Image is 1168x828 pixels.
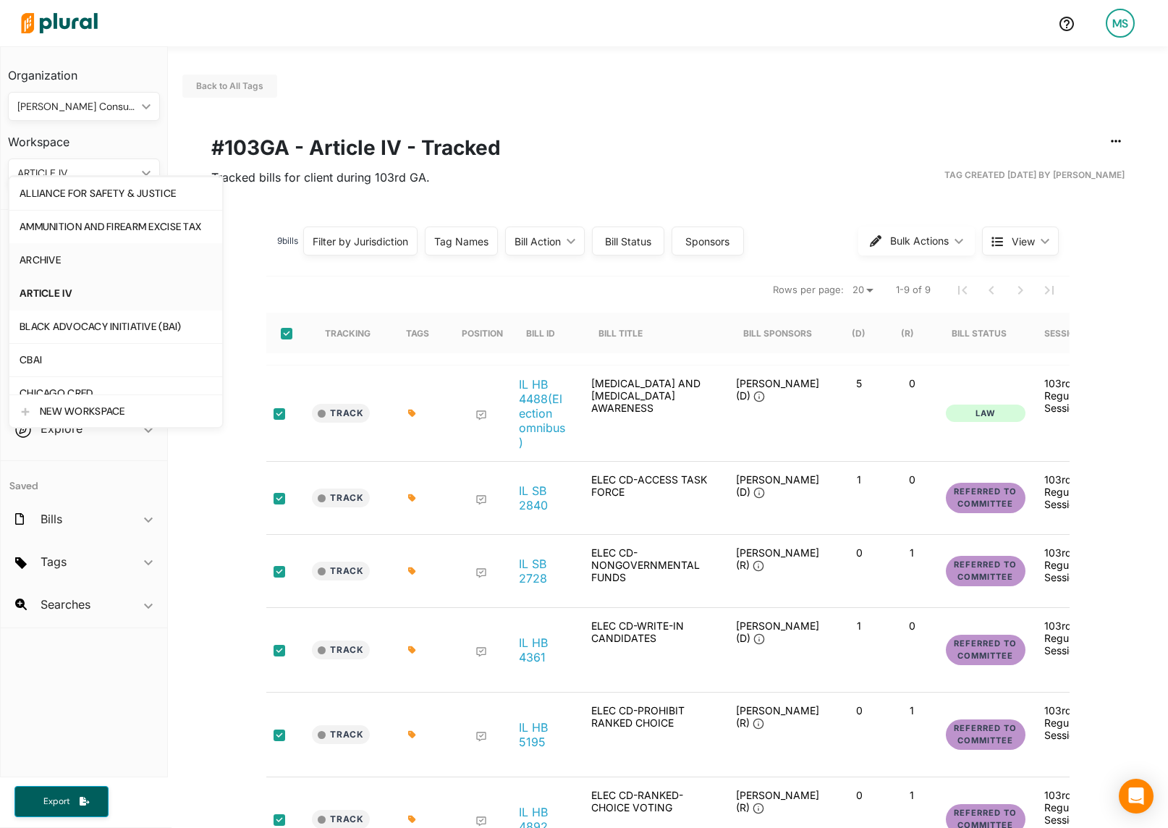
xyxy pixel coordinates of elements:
span: Rows per page: [773,283,844,297]
div: Add tags [408,409,416,418]
div: Session [1044,313,1095,353]
div: ARTICLE IV [20,287,212,300]
span: Bulk Actions [890,236,949,246]
button: Track [312,562,370,580]
div: Sponsors [681,234,735,249]
button: Track [312,404,370,423]
div: [MEDICAL_DATA] AND [MEDICAL_DATA] AWARENESS [580,377,724,449]
div: ALLIANCE FOR SAFETY & JUSTICE [20,187,212,200]
div: CBAI [20,354,212,366]
div: ELEC CD-ACCESS TASK FORCE [580,473,724,523]
span: 1-9 of 9 [896,283,931,297]
div: 103rd Regular Session [1044,620,1093,656]
div: Add tags [408,646,416,654]
p: 0 [892,620,933,632]
input: select-all-rows [281,328,292,339]
div: Add tags [408,815,416,824]
a: BLACK ADVOCACY INITIATIVE (BAI) [9,310,222,343]
button: Last Page [1035,276,1064,305]
span: [PERSON_NAME] (D) [736,377,819,402]
p: 0 [892,473,933,486]
button: Referred to Committee [946,556,1025,586]
a: IL HB 4488(Election omnibus) [519,377,568,449]
p: 5 [839,377,880,389]
p: 1 [892,789,933,801]
div: Tag Names [434,234,488,249]
div: 103rd Regular Session [1044,377,1093,414]
div: Bill Status [952,328,1007,339]
a: NEW WORKSPACE [9,394,222,428]
p: 1 [892,546,933,559]
div: Bill Status [601,234,655,249]
div: BLACK ADVOCACY INITIATIVE (BAI) [20,321,212,333]
div: Bill Sponsors [743,328,812,339]
input: select-row-state-il-103rd-hb4361 [274,645,285,656]
div: Add Position Statement [475,646,487,658]
p: 0 [839,789,880,801]
a: IL HB 4361 [519,635,568,664]
h3: Organization [8,54,160,86]
h3: Workspace [8,121,160,153]
div: Tags [406,313,442,353]
div: Open Intercom Messenger [1119,779,1154,814]
div: Bill Action [515,234,561,249]
button: Referred to Committee [946,483,1025,513]
h1: #103GA - Article IV - Tracked [211,132,1125,163]
div: Tags [406,328,429,339]
input: select-row-state-il-103rd-sb2728 [274,566,285,578]
div: Filter by Jurisdiction [313,234,408,249]
input: select-row-state-il-103rd-hb4892 [274,814,285,826]
div: ARTICLE IV [17,166,136,181]
div: Add Position Statement [475,567,487,579]
div: ELEC CD-WRITE-IN CANDIDATES [580,620,724,680]
button: Bulk Actions [858,227,975,255]
div: ELEC CD-NONGOVERNMENTAL FUNDS [580,546,724,596]
h2: Searches [41,596,90,612]
input: select-row-state-il-103rd-hb5195 [274,730,285,741]
div: (R) [901,313,927,353]
a: AMMUNITION AND FIREARM EXCISE TAX [9,210,222,243]
div: Session [1044,328,1082,339]
p: 1 [839,620,880,632]
a: Back to All Tags [196,80,263,91]
div: Tracking [325,313,371,353]
div: (R) [901,328,914,339]
a: CBAI [9,343,222,376]
button: Referred to Committee [946,719,1025,750]
a: CHICAGO CRED [9,376,222,410]
div: Add Position Statement [475,731,487,743]
button: Track [312,641,370,659]
div: Bill Status [952,313,1020,353]
h2: Bills [41,511,62,527]
a: ARTICLE IV [9,276,222,310]
a: ARCHIVE [9,243,222,276]
div: (D) [852,313,879,353]
div: Add Position Statement [475,410,487,421]
button: Referred to Committee [946,635,1025,665]
div: CHICAGO CRED [20,387,212,400]
button: Next Page [1006,276,1035,305]
input: select-row-state-il-103rd-hb4488 [274,408,285,420]
div: 103rd Regular Session [1044,546,1093,583]
div: Add Position Statement [475,494,487,506]
a: IL SB 2840 [519,483,568,512]
button: Export [14,786,109,817]
p: 1 [892,704,933,717]
div: Bill ID [526,328,555,339]
a: MS [1094,3,1146,43]
a: ALLIANCE FOR SAFETY & JUSTICE [9,177,222,210]
div: 103rd Regular Session [1044,473,1093,510]
h4: Saved [1,461,167,497]
span: 9 bill s [277,235,298,246]
div: AMMUNITION AND FIREARM EXCISE TAX [20,221,212,233]
h2: Tags [41,554,67,570]
div: 103rd Regular Session [1044,789,1093,826]
div: Add tags [408,494,416,502]
div: MS [1106,9,1135,38]
span: [PERSON_NAME] (D) [736,473,819,498]
div: [PERSON_NAME] Consulting [17,99,136,114]
button: Track [312,725,370,744]
div: Add tags [408,567,416,575]
button: Previous Page [977,276,1006,305]
div: Add tags [408,730,416,739]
